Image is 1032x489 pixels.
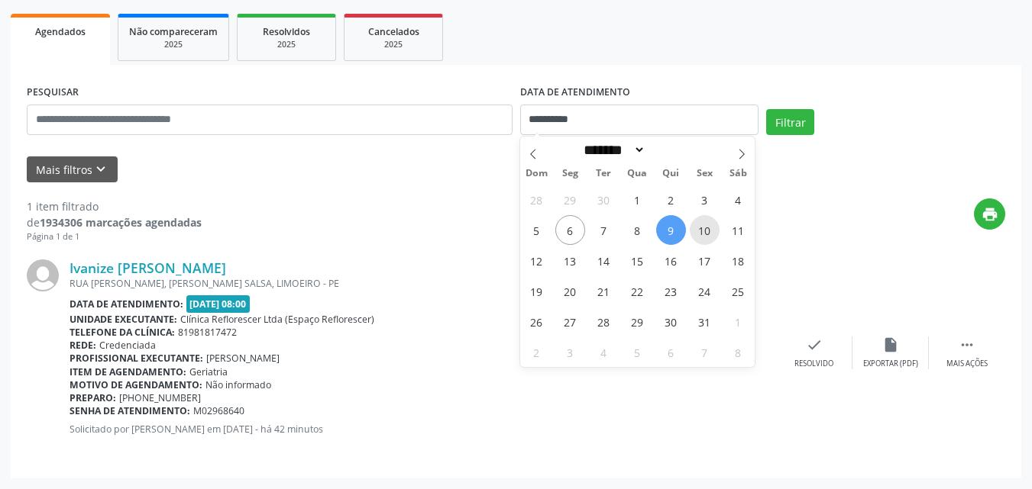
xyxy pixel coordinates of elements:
input: Year [645,142,696,158]
span: Outubro 7, 2025 [589,215,619,245]
b: Rede: [70,339,96,352]
i:  [959,336,975,353]
i: print [982,206,998,223]
b: Unidade executante: [70,313,177,326]
i: check [806,336,823,353]
span: Outubro 30, 2025 [656,307,686,336]
span: Qua [620,169,654,179]
span: Outubro 4, 2025 [723,185,753,214]
span: Outubro 31, 2025 [690,307,720,336]
span: Outubro 6, 2025 [555,215,585,245]
b: Preparo: [70,391,116,404]
span: Qui [654,169,687,179]
span: Outubro 8, 2025 [623,215,652,245]
b: Motivo de agendamento: [70,378,202,391]
span: Outubro 28, 2025 [589,307,619,336]
span: Outubro 1, 2025 [623,185,652,214]
span: Não informado [205,378,271,391]
span: Novembro 4, 2025 [589,337,619,367]
span: Outubro 14, 2025 [589,246,619,275]
span: Outubro 5, 2025 [522,215,552,245]
span: Credenciada [99,339,156,352]
div: Exportar (PDF) [863,359,918,369]
span: Novembro 7, 2025 [690,337,720,367]
button: print [974,198,1005,230]
span: Seg [553,169,587,179]
span: Outubro 2, 2025 [656,185,686,214]
span: Outubro 29, 2025 [623,307,652,336]
span: Resolvidos [263,25,310,38]
i: insert_drive_file [882,336,899,353]
span: Sex [687,169,721,179]
span: Setembro 29, 2025 [555,185,585,214]
div: 2025 [129,39,218,50]
b: Item de agendamento: [70,365,186,378]
span: Outubro 22, 2025 [623,276,652,306]
span: Outubro 19, 2025 [522,276,552,306]
span: Outubro 18, 2025 [723,246,753,275]
b: Senha de atendimento: [70,404,190,417]
span: Outubro 10, 2025 [690,215,720,245]
span: Não compareceram [129,25,218,38]
b: Profissional executante: [70,352,203,365]
span: Setembro 28, 2025 [522,185,552,214]
span: Outubro 25, 2025 [723,276,753,306]
strong: 1934306 marcações agendadas [40,215,202,230]
span: Outubro 12, 2025 [522,246,552,275]
div: 2025 [355,39,432,50]
span: M02968640 [193,404,244,417]
span: 81981817472 [178,326,237,339]
span: Setembro 30, 2025 [589,185,619,214]
span: Novembro 8, 2025 [723,337,753,367]
button: Filtrar [766,109,814,135]
select: Month [579,142,646,158]
span: Outubro 15, 2025 [623,246,652,275]
img: img [27,259,59,291]
span: Outubro 3, 2025 [690,185,720,214]
span: Outubro 17, 2025 [690,246,720,275]
div: Página 1 de 1 [27,230,202,243]
span: Dom [520,169,554,179]
label: PESQUISAR [27,81,79,105]
b: Data de atendimento: [70,298,183,310]
a: Ivanize [PERSON_NAME] [70,259,226,276]
b: Telefone da clínica: [70,326,175,339]
i: keyboard_arrow_down [92,161,109,178]
span: [PERSON_NAME] [206,352,280,365]
p: Solicitado por [PERSON_NAME] em [DATE] - há 42 minutos [70,423,776,436]
div: Resolvido [794,359,833,369]
span: Geriatria [189,365,228,378]
div: 1 item filtrado [27,198,202,214]
span: Outubro 24, 2025 [690,276,720,306]
span: Outubro 16, 2025 [656,246,686,275]
div: Mais ações [946,359,988,369]
span: Outubro 21, 2025 [589,276,619,306]
span: Outubro 11, 2025 [723,215,753,245]
div: de [27,214,202,230]
span: [PHONE_NUMBER] [119,391,201,404]
span: Novembro 2, 2025 [522,337,552,367]
div: 2025 [248,39,325,50]
span: Outubro 23, 2025 [656,276,686,306]
span: Novembro 3, 2025 [555,337,585,367]
div: RUA [PERSON_NAME], [PERSON_NAME] SALSA, LIMOEIRO - PE [70,277,776,290]
span: Cancelados [368,25,419,38]
button: Mais filtroskeyboard_arrow_down [27,156,118,183]
span: Outubro 20, 2025 [555,276,585,306]
span: Novembro 5, 2025 [623,337,652,367]
span: Outubro 26, 2025 [522,307,552,336]
label: DATA DE ATENDIMENTO [520,81,630,105]
span: Outubro 13, 2025 [555,246,585,275]
span: Ter [587,169,620,179]
span: Clínica Reflorescer Ltda (Espaço Reflorescer) [180,313,374,326]
span: Novembro 1, 2025 [723,307,753,336]
span: Novembro 6, 2025 [656,337,686,367]
span: [DATE] 08:00 [186,295,251,313]
span: Agendados [35,25,86,38]
span: Outubro 27, 2025 [555,307,585,336]
span: Sáb [721,169,755,179]
span: Outubro 9, 2025 [656,215,686,245]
